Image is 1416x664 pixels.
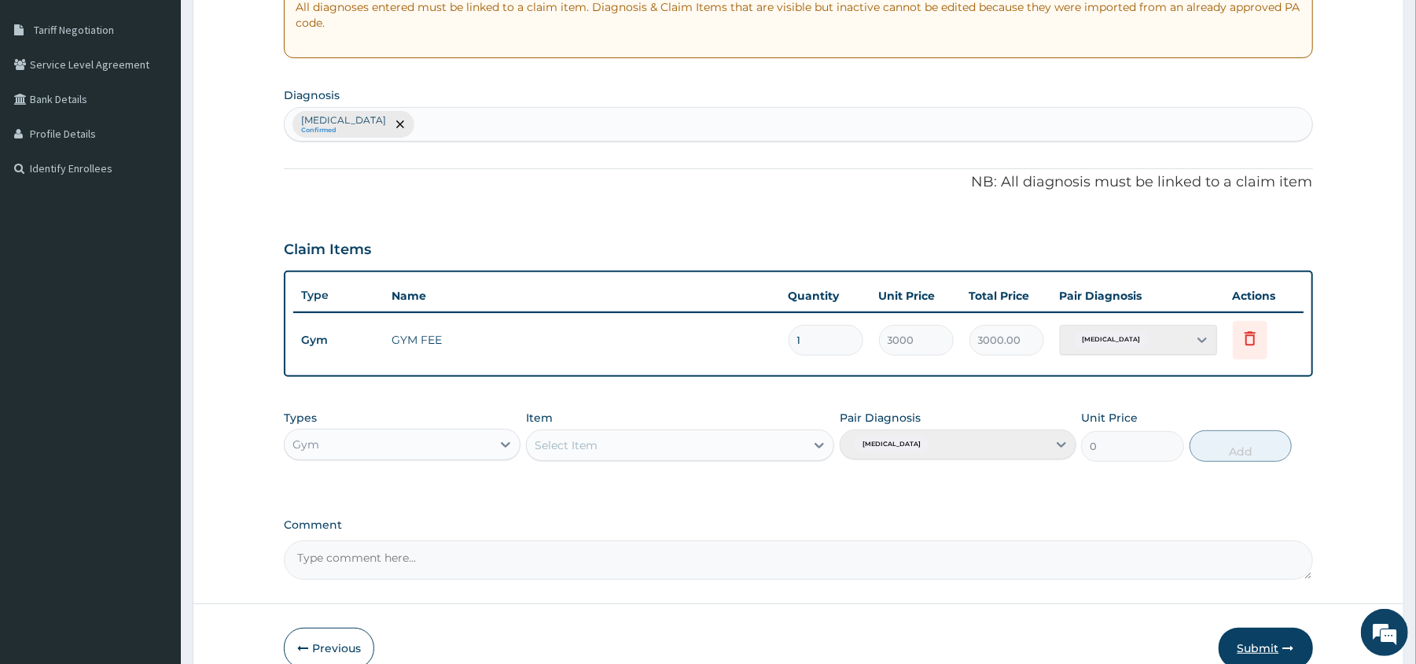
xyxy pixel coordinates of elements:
[535,437,598,453] div: Select Item
[384,280,780,312] th: Name
[293,281,384,310] th: Type
[1225,280,1304,312] th: Actions
[29,79,64,118] img: d_794563401_company_1708531726252_794563401
[840,410,921,426] label: Pair Diagnosis
[1081,410,1138,426] label: Unit Price
[526,410,553,426] label: Item
[781,280,871,312] th: Quantity
[258,8,296,46] div: Minimize live chat window
[284,242,371,259] h3: Claim Items
[8,430,300,485] textarea: Type your message and hit 'Enter'
[82,88,264,109] div: Chat with us now
[91,198,217,357] span: We're online!
[1052,280,1225,312] th: Pair Diagnosis
[34,23,114,37] span: Tariff Negotiation
[962,280,1052,312] th: Total Price
[871,280,962,312] th: Unit Price
[292,437,319,452] div: Gym
[284,172,1312,193] p: NB: All diagnosis must be linked to a claim item
[284,518,1312,532] label: Comment
[1190,430,1293,462] button: Add
[284,87,340,103] label: Diagnosis
[384,324,780,356] td: GYM FEE
[293,326,384,355] td: Gym
[284,411,317,425] label: Types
